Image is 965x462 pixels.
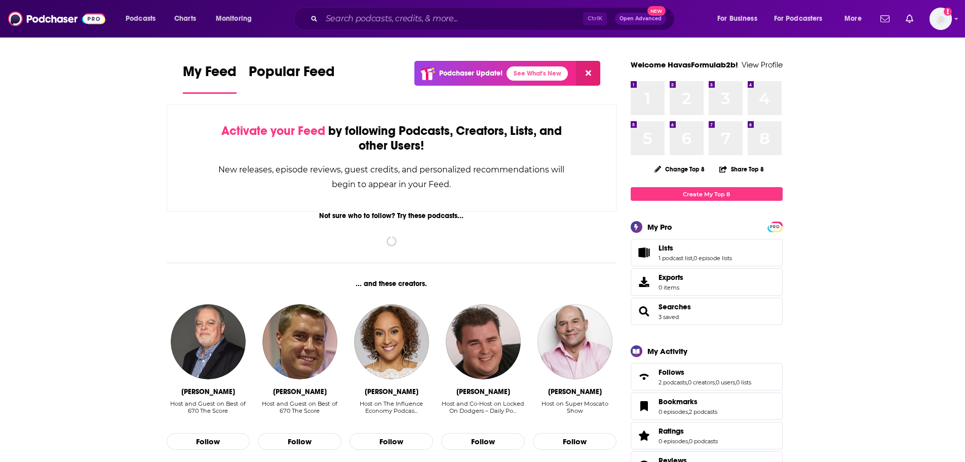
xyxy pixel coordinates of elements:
div: Jeff Snider [456,387,510,396]
div: Host on Super Moscato Show [533,400,616,414]
div: New releases, episode reviews, guest credits, and personalized recommendations will begin to appe... [218,162,566,192]
div: Mike Mulligan [181,387,235,396]
span: Activate your Feed [221,123,325,138]
span: New [647,6,666,16]
span: Monitoring [216,12,252,26]
span: Ratings [659,427,684,436]
button: open menu [119,11,169,27]
a: 0 podcasts [689,438,718,445]
a: Ratings [634,429,654,443]
img: Vincent Moscato [537,304,612,379]
a: 2 podcasts [689,408,717,415]
div: Host and Co-Host on Locked On Dodgers – Daily Po… [441,400,525,414]
img: Shayna Rattler [354,304,429,379]
svg: Add a profile image [944,8,952,16]
span: For Podcasters [774,12,823,26]
img: David Haugh [262,304,337,379]
a: 0 episodes [659,408,688,415]
span: Ratings [631,422,783,449]
span: Follows [631,363,783,390]
a: Follows [634,370,654,384]
span: Exports [659,273,683,282]
div: Shayna Rattler [365,387,418,396]
button: open menu [767,11,837,27]
div: ... and these creators. [167,279,617,288]
a: 0 episodes [659,438,688,445]
div: Not sure who to follow? Try these podcasts... [167,211,617,220]
span: Bookmarks [631,393,783,420]
button: Share Top 8 [719,159,764,179]
span: , [715,379,716,386]
img: Mike Mulligan [171,304,246,379]
div: Host and Co-Host on Locked On Dodgers – Daily Po… [441,400,525,422]
button: Follow [533,433,616,450]
div: Search podcasts, credits, & more... [303,7,684,30]
button: open menu [710,11,770,27]
span: Logged in as HavasFormulab2b [930,8,952,30]
span: For Business [717,12,757,26]
div: by following Podcasts, Creators, Lists, and other Users! [218,124,566,153]
a: Searches [659,302,691,311]
div: Host on The Influence Economy Podcas… [350,400,433,422]
div: Host and Guest on Best of 670 The Score [167,400,250,414]
a: Show notifications dropdown [876,10,894,27]
span: , [688,438,689,445]
span: , [692,255,693,262]
div: My Pro [647,222,672,232]
a: Follows [659,368,751,377]
a: 0 lists [736,379,751,386]
a: Exports [631,268,783,296]
span: Ctrl K [583,12,607,25]
a: Ratings [659,427,718,436]
div: Vincent Moscato [548,387,602,396]
div: David Haugh [273,387,327,396]
a: 0 creators [688,379,715,386]
a: 1 podcast list [659,255,692,262]
button: Change Top 8 [648,163,711,175]
button: Open AdvancedNew [615,13,666,25]
button: Follow [258,433,341,450]
a: Welcome HavasFormulab2b! [631,60,738,69]
div: Host and Guest on Best of 670 The Score [258,400,341,414]
a: Bookmarks [634,399,654,413]
button: Follow [350,433,433,450]
div: Host and Guest on Best of 670 The Score [167,400,250,422]
span: , [688,408,689,415]
span: More [844,12,862,26]
span: Open Advanced [620,16,662,21]
button: Show profile menu [930,8,952,30]
span: Searches [631,298,783,325]
a: 0 users [716,379,735,386]
a: See What's New [507,66,568,81]
img: Jeff Snider [446,304,521,379]
span: Exports [634,275,654,289]
a: 3 saved [659,313,679,321]
span: Podcasts [126,12,156,26]
span: My Feed [183,63,237,86]
button: Follow [167,433,250,450]
button: open menu [837,11,874,27]
button: Follow [441,433,525,450]
a: Show notifications dropdown [902,10,917,27]
a: PRO [769,223,781,230]
div: Host on Super Moscato Show [533,400,616,422]
a: My Feed [183,63,237,94]
a: Lists [634,245,654,260]
span: Bookmarks [659,397,698,406]
a: Lists [659,243,732,253]
input: Search podcasts, credits, & more... [322,11,583,27]
a: 0 episode lists [693,255,732,262]
p: Podchaser Update! [439,69,503,78]
span: PRO [769,223,781,231]
a: Searches [634,304,654,318]
img: Podchaser - Follow, Share and Rate Podcasts [8,9,105,28]
button: open menu [209,11,265,27]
